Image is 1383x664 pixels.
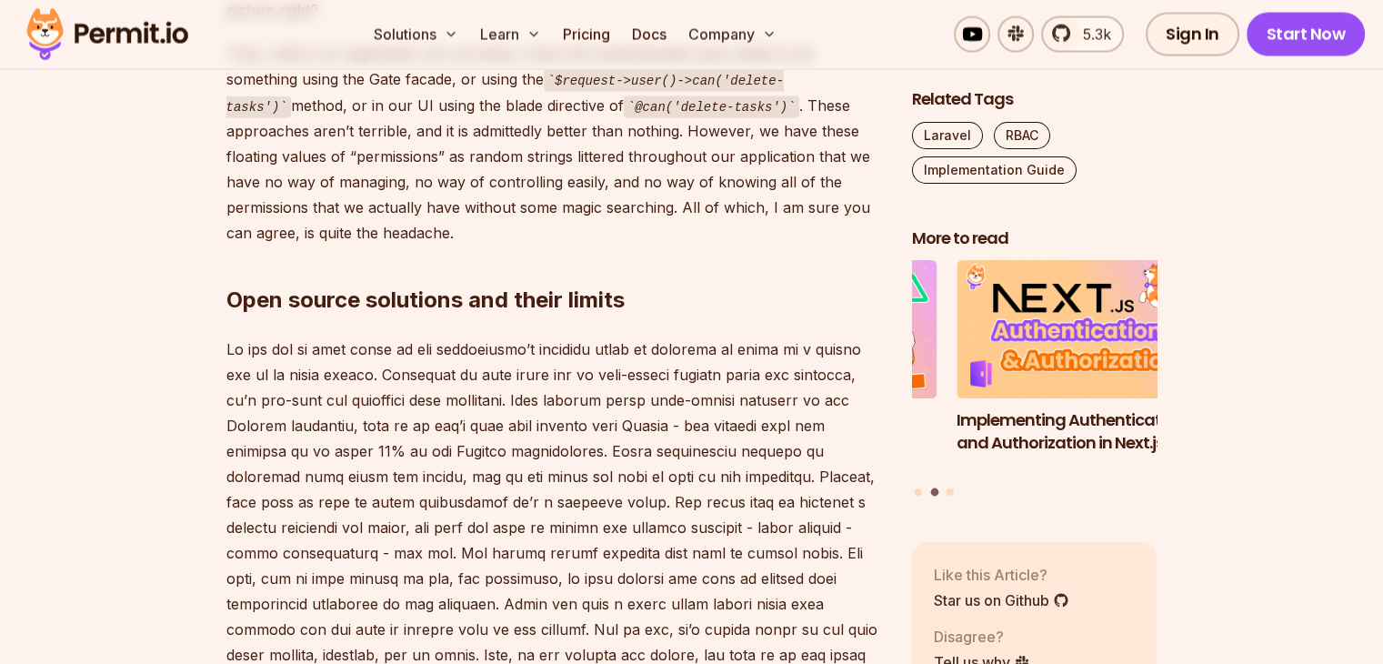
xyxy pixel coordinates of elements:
li: 2 of 3 [957,260,1202,477]
p: Then, within our application we can either check the authenticated users ability to do something ... [226,41,883,246]
button: Solutions [366,16,466,53]
a: Sign In [1146,13,1239,56]
button: Go to slide 2 [930,488,938,496]
h2: Open source solutions and their limits [226,213,883,315]
a: Star us on Github [934,589,1069,610]
a: Pricing [556,16,617,53]
li: 1 of 3 [692,260,937,477]
a: Implementing Multi-Tenant RBAC in Nuxt.jsImplementing Multi-Tenant RBAC in Nuxt.js [692,260,937,477]
p: Disagree? [934,625,1030,647]
button: Company [681,16,784,53]
h3: Implementing Multi-Tenant RBAC in Nuxt.js [692,408,937,454]
code: @can('delete-tasks') [624,96,799,118]
h2: Related Tags [912,87,1158,110]
h3: Implementing Authentication and Authorization in Next.js [957,408,1202,454]
span: 5.3k [1072,24,1111,45]
img: Permit logo [18,4,196,65]
p: Like this Article? [934,563,1069,585]
button: Go to slide 3 [947,488,954,495]
button: Go to slide 1 [915,488,922,495]
div: Posts [912,260,1158,498]
img: Implementing Authentication and Authorization in Next.js [957,260,1202,398]
a: Laravel [912,121,983,148]
a: Implementation Guide [912,156,1077,183]
a: Start Now [1247,13,1366,56]
a: RBAC [994,121,1050,148]
h2: More to read [912,226,1158,249]
a: 5.3k [1041,16,1124,53]
a: Docs [625,16,674,53]
button: Learn [473,16,548,53]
